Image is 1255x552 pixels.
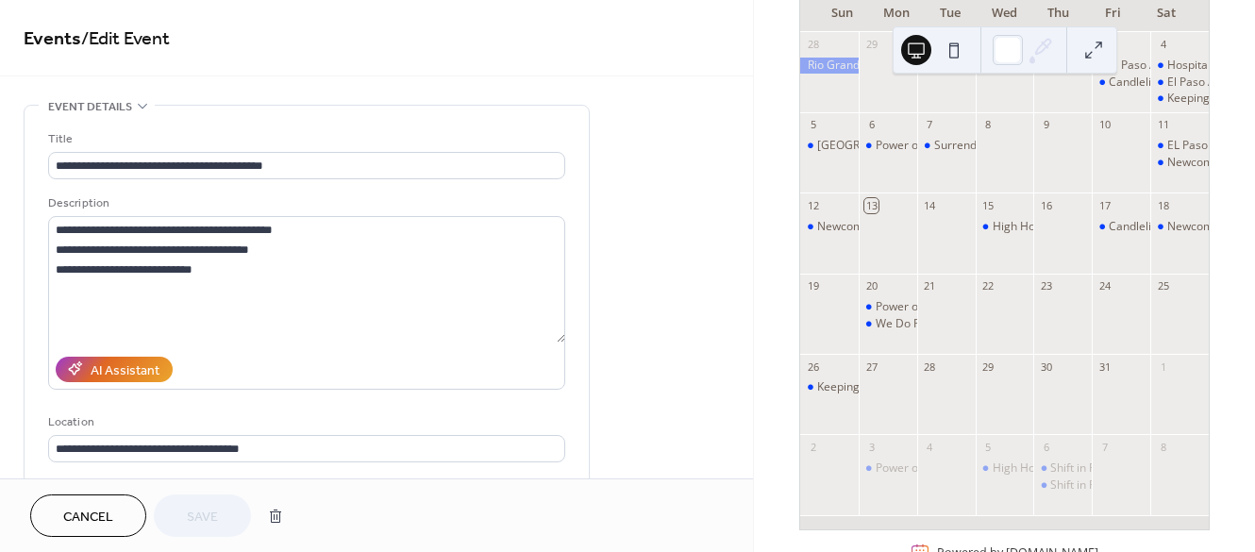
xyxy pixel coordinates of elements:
div: El Paso Area Technology Subcommittee Meeting [800,138,859,154]
div: 23 [1039,279,1053,293]
div: 2 [806,440,820,454]
div: 16 [1039,198,1053,212]
button: AI Assistant [56,357,173,382]
div: 4 [923,440,937,454]
div: 28 [923,360,937,374]
div: 30 [1039,360,1053,374]
div: 6 [864,118,878,132]
div: Power of Love Celebration Meeting [859,460,917,477]
div: Newcomers Celebration Meeting [1150,155,1209,171]
div: 10 [1097,118,1112,132]
span: Event details [48,97,132,117]
div: 3 [864,440,878,454]
div: Power of Love Celebration [876,299,1013,315]
div: Power of Love Celebration Meeting [876,460,1060,477]
div: Newcomers Virtual Celebration Meeting [817,219,1028,235]
div: 11 [1156,118,1170,132]
div: Keeping It Simple Group's Meeting and a Meal [817,379,1060,395]
div: 1 [1156,360,1170,374]
div: Candlelight-Get for Real Celebration Meeting [1092,219,1150,235]
div: High Hopes Celebration Meeting [993,460,1164,477]
div: Candlelight-Get for Real Celebration Meeting [1092,75,1150,91]
div: 27 [864,360,878,374]
span: Cancel [63,508,113,527]
div: 25 [1156,279,1170,293]
div: 21 [923,279,937,293]
div: 29 [981,360,996,374]
div: 5 [981,440,996,454]
div: El Paso Area Public Relations Subcommittee Meeting [1150,75,1209,91]
div: Title [48,129,561,149]
div: Shift in Perspective Celebration Meeting [1033,477,1092,493]
a: Events [24,21,81,58]
div: 7 [1097,440,1112,454]
div: 17 [1097,198,1112,212]
div: 9 [1039,118,1053,132]
div: 18 [1156,198,1170,212]
div: El Paso Area P&P Meeting [1092,58,1150,74]
div: 29 [864,38,878,52]
div: Power of Love Celebration [859,299,917,315]
div: 7 [923,118,937,132]
div: High Hopes Speaker Meeting [976,219,1034,235]
div: Power of Love Speaker Meeting [859,138,917,154]
div: Shift in Perspective Celebration Meeting [1033,460,1092,477]
div: 13 [864,198,878,212]
div: 28 [806,38,820,52]
div: 19 [806,279,820,293]
div: Surrender to Win Celebration Meeting [934,138,1134,154]
div: Newcomers Celebration Meeting [1150,219,1209,235]
div: High Hopes Speaker Meeting [993,219,1146,235]
button: Cancel [30,494,146,537]
div: Surrender to Win Celebration Meeting [917,138,976,154]
div: 6 [1039,440,1053,454]
div: Location [48,412,561,432]
div: High Hopes Celebration Meeting [976,460,1034,477]
div: [GEOGRAPHIC_DATA] Subcommittee Meeting [817,138,1057,154]
div: We Do Recover Celebration Meeting [859,316,917,332]
div: Description [48,193,561,213]
div: 8 [981,118,996,132]
div: 12 [806,198,820,212]
div: 22 [981,279,996,293]
div: AI Assistant [91,360,159,380]
div: Newcomers Virtual Celebration Meeting [800,219,859,235]
div: EL Paso ASC Meeting [1150,138,1209,154]
div: 5 [806,118,820,132]
div: 26 [806,360,820,374]
div: Keeping It Simple Group's Recovery through Fellowshipping [1150,91,1209,107]
div: 4 [1156,38,1170,52]
div: Hospitals & Institutions Subcommittee Meeting [1150,58,1209,74]
div: We Do Recover Celebration Meeting [876,316,1066,332]
div: 14 [923,198,937,212]
div: Rio Grande Regional Convention XXXV [800,58,859,74]
div: 24 [1097,279,1112,293]
div: 20 [864,279,878,293]
span: / Edit Event [81,21,170,58]
div: Power of Love Speaker Meeting [876,138,1042,154]
div: 8 [1156,440,1170,454]
div: 15 [981,198,996,212]
div: Keeping It Simple Group's Meeting and a Meal [800,379,859,395]
div: 31 [1097,360,1112,374]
